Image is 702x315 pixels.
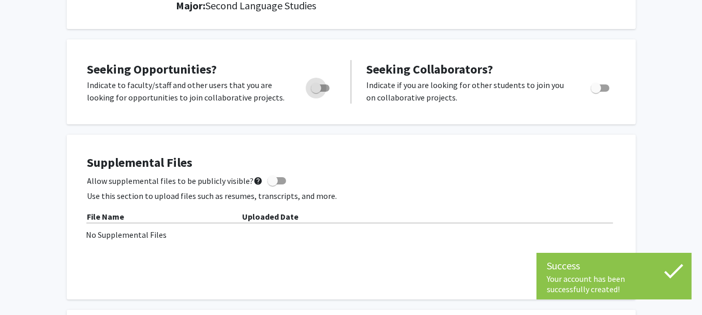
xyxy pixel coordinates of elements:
[367,79,571,104] p: Indicate if you are looking for other students to join you on collaborative projects.
[87,211,125,222] b: File Name
[8,268,44,307] iframe: Chat
[587,79,615,94] div: Toggle
[547,274,681,294] div: Your account has been successfully created!
[87,175,263,187] span: Allow supplemental files to be publicly visible?
[367,61,494,77] span: Seeking Collaborators?
[87,155,615,170] h4: Supplemental Files
[87,61,217,77] span: Seeking Opportunities?
[243,211,299,222] b: Uploaded Date
[547,258,681,274] div: Success
[87,79,291,104] p: Indicate to faculty/staff and other users that you are looking for opportunities to join collabor...
[86,228,616,241] div: No Supplemental Files
[254,175,263,187] mat-icon: help
[87,190,615,202] p: Use this section to upload files such as resumes, transcripts, and more.
[307,79,335,94] div: Toggle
